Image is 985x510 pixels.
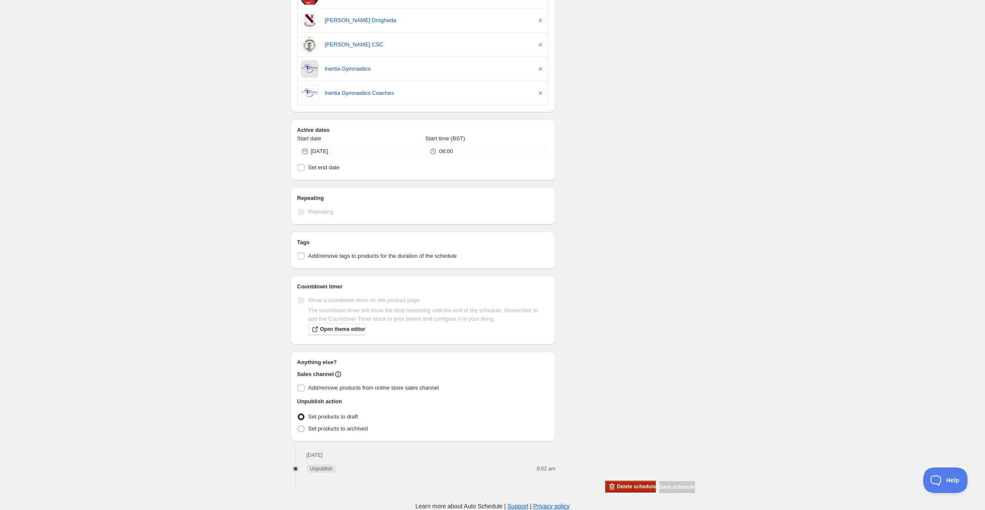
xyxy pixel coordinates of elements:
[517,465,555,472] p: 8:02 am
[308,253,457,259] span: Add/remove tags to products for the duration of the schedule
[605,481,656,493] button: Delete schedule
[297,238,549,247] h2: Tags
[308,164,340,171] span: Set end date
[617,483,656,490] span: Delete schedule
[310,465,333,472] span: Unpublish
[308,425,368,432] span: Set products to archived
[297,126,549,134] h2: Active dates
[308,323,365,335] a: Open theme editor
[297,194,549,202] h2: Repeating
[325,65,530,73] a: Inertia Gymnastics
[297,397,342,406] h2: Unpublish action
[297,135,321,142] span: Start date
[508,503,528,510] a: Support
[307,452,514,459] h2: [DATE]
[425,135,465,142] span: Start time (BST)
[325,40,530,49] a: [PERSON_NAME] CSC
[308,208,333,215] span: Repeating
[325,89,530,97] a: Inertia Gymnastics Coaches
[308,297,420,303] span: Show a countdown timer on the product page
[308,385,439,391] span: Add/remove products from online store sales channel
[297,370,334,379] h2: Sales channel
[308,306,549,323] p: The countdown timer will show the time remaining until the end of the schedule. Remember to add t...
[325,16,530,25] a: [PERSON_NAME] Drogheda
[297,358,549,367] h2: Anything else?
[923,467,968,493] iframe: Toggle Customer Support
[308,413,358,420] span: Set products to draft
[297,282,549,291] h2: Countdown timer
[320,326,365,333] span: Open theme editor
[533,503,570,510] a: Privacy policy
